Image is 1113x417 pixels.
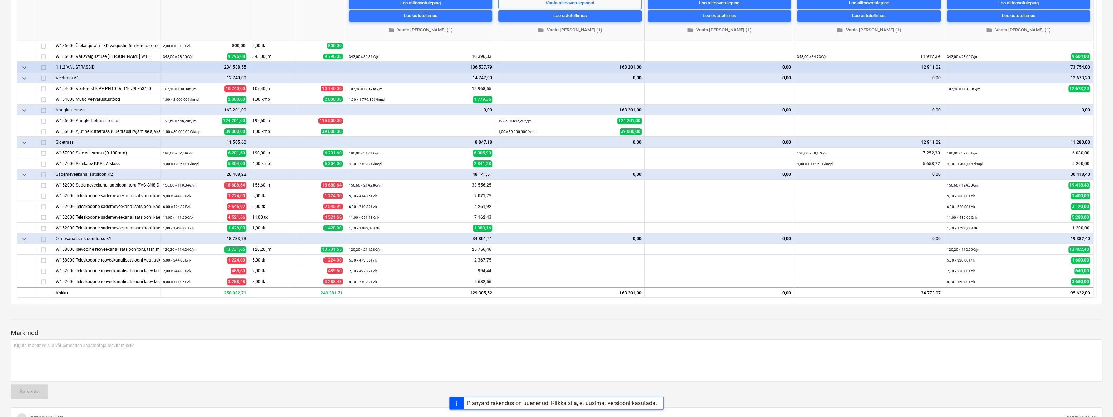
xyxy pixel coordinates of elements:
[56,40,157,51] div: W186000 Ülekäiguraja LED valgustid 6m kõrgusel üldvalgusti mastil (8m)
[797,105,941,115] div: 0,00
[349,233,492,244] div: 34 801,21
[249,51,296,62] div: 343,00 jm
[349,183,382,187] small: 156,60 × 214,28€ / jm
[837,27,843,33] span: folder
[1071,257,1090,264] span: 1 600,00
[797,233,941,244] div: 0,00
[947,55,978,59] small: 343,00 × 28,00€ / jm
[249,265,296,276] div: 2,00 tk
[227,150,246,157] span: 6 201,60
[323,279,343,284] span: 3 288,48
[922,150,941,156] span: 7 252,30
[473,96,492,103] span: 1 779,35
[498,10,642,22] button: Loo ostutellimus
[20,138,29,147] span: keyboard_arrow_down
[227,193,246,199] span: 1 224,00
[56,62,157,72] div: 1.1.2 VÄLISTRASSID
[947,215,977,219] small: 11,00 × 480,00€ / tk
[224,182,246,189] span: 18 688,64
[327,43,343,49] span: 800,00
[11,329,1102,337] p: Märkmed
[56,115,157,126] div: W156000 Kaugküttetrassi ehitus
[163,280,191,284] small: 8,00 × 411,06€ / tk
[498,137,642,148] div: 0,00
[498,25,642,36] button: Vaata [PERSON_NAME] (1)
[474,279,492,285] span: 5 682,56
[56,94,157,104] div: W154000 Muud veevarustustööd
[227,53,246,60] span: 9 796,08
[947,169,1090,180] div: 30 418,40
[160,287,249,298] div: 258 082,71
[947,62,1090,73] div: 73 754,00
[323,96,343,102] span: 2 000,00
[321,182,343,188] span: 18 688,64
[56,126,157,136] div: W156000 Ajutine küttetrass (uue trassi rajamise ajaks)
[349,248,382,252] small: 120,20 × 214,28€ / jm
[473,225,492,232] span: 1 089,16
[947,162,983,166] small: 4,00 × 1 300,00€ / kmpl
[947,233,1090,244] div: 19 382,40
[321,129,343,134] span: 39 000,00
[56,255,157,265] div: W158000 Teleskoopne reoveekanalisatsiooni vaatluskaev DN400/315 mm, tarnimine ja paigaldus (liitu...
[323,225,343,231] span: 1 428,00
[620,128,642,135] span: 39 000,00
[947,194,975,198] small: 5,00 × 280,00€ / tk
[498,105,642,115] div: 163 201,00
[249,201,296,212] div: 6,00 tk
[1068,85,1090,92] span: 12 673,20
[323,54,343,59] span: 9 796,08
[703,12,736,20] div: Loo ostutellimus
[296,287,346,298] div: 249 381,71
[323,193,343,199] span: 1 224,00
[323,150,343,156] span: 6 201,60
[346,287,495,298] div: 129 305,52
[249,212,296,223] div: 11,00 tk
[56,201,157,212] div: W152000 Teleskoopne sademeveekanalisatsiooni kaev koos restkaanega (40t), DN560/500
[797,137,941,148] div: 12 911,02
[327,268,343,274] span: 489,60
[249,115,296,126] div: 192,50 jm
[227,96,246,103] span: 2 000,00
[163,258,191,262] small: 5,00 × 244,80€ / tk
[163,226,194,230] small: 1,00 × 1 428,00€ / tk
[349,137,492,148] div: 8 847,18
[922,161,941,167] span: 5 658,72
[163,137,246,148] div: 11 505,60
[474,204,492,210] span: 4 261,92
[797,162,833,166] small: 4,00 × 1 414,68€ / kmpl
[947,10,1090,22] button: Loo ostutellimus
[349,215,379,219] small: 11,00 × 651,13€ / tk
[797,151,828,155] small: 190,00 × 38,17€ / jm
[800,26,938,34] span: Vaata [PERSON_NAME] (1)
[56,180,157,190] div: W152000 Sademeveekanalisatsiooni toru PVC SN8 DN160/200/250
[20,74,29,83] span: keyboard_arrow_down
[473,160,492,167] span: 2 841,28
[498,119,532,123] small: 192,50 × 645,20€ / jm
[249,94,296,105] div: 1,00 kmpl
[349,55,380,59] small: 343,00 × 30,31€ / jm
[227,160,246,167] span: 5 304,00
[648,233,791,244] div: 0,00
[56,83,157,94] div: W154000 Veetorustik PE PN10 De 110/90/63/50
[349,162,382,166] small: 4,00 × 710,32€ / kmpl
[687,27,693,33] span: folder
[1071,214,1090,221] span: 5 280,00
[352,26,489,34] span: Vaata [PERSON_NAME] (1)
[648,73,791,83] div: 0,00
[56,233,157,244] div: Olmekanalisatsioonitrass K1
[163,62,246,73] div: 234 588,55
[249,40,296,51] div: 2,00 tk
[947,25,1090,36] button: Vaata [PERSON_NAME] (1)
[56,276,157,287] div: W152000 Teleskoopne reoveekanalisatsiooni kaev koos umbkaanega (40t) DN560/500
[471,54,492,60] span: 10 396,33
[797,10,941,22] button: Loo ostutellimus
[56,190,157,201] div: W152000 Teleskoopne sademeveekanalisatsiooni kaev DN400/315 mm, tarnimine ja paigaldus (liitumisp...
[20,170,29,179] span: keyboard_arrow_down
[323,161,343,167] span: 5 304,00
[163,130,201,134] small: 1,00 × 39 000,00€ / kmpl
[163,183,197,187] small: 156,60 × 119,34€ / jm
[224,246,246,253] span: 13 731,65
[388,27,395,33] span: folder
[1074,268,1090,274] span: 640,00
[53,287,160,298] div: Kokku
